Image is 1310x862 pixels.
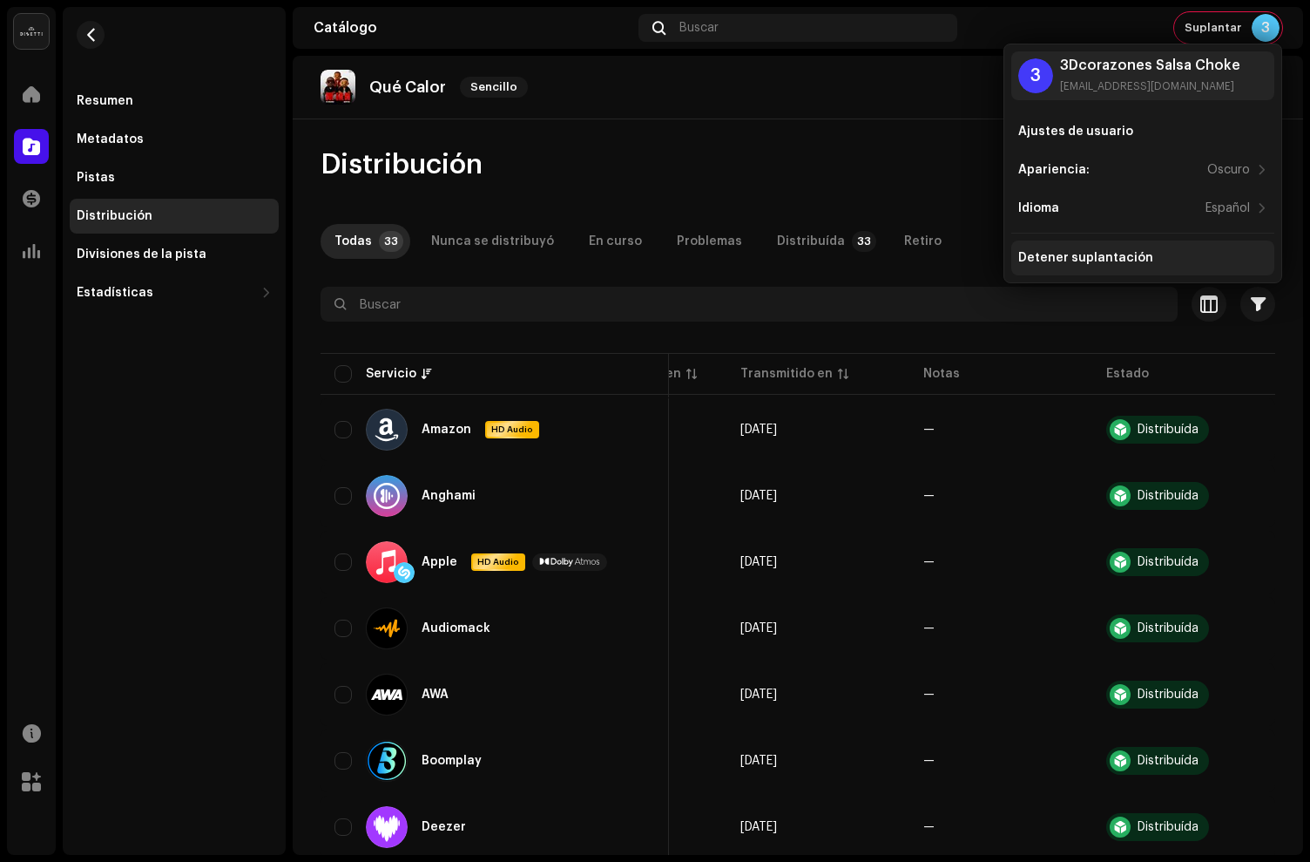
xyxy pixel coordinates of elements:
[422,490,476,502] div: Anghami
[70,160,279,195] re-m-nav-item: Pistas
[740,556,777,568] span: 4 sept 2025
[1018,251,1153,265] div: Detener suplantación
[473,556,523,568] span: HD Audio
[923,821,935,833] re-a-table-badge: —
[740,490,777,502] span: 4 sept 2025
[487,424,537,436] span: HD Audio
[460,77,528,98] span: Sencillo
[777,224,845,259] div: Distribuída
[1138,821,1199,833] div: Distribuída
[589,224,642,259] div: En curso
[1138,755,1199,767] div: Distribuída
[923,424,935,436] re-a-table-badge: —
[904,224,942,259] div: Retiro
[321,287,1178,322] input: Buscar
[366,365,416,383] div: Servicio
[740,424,777,436] span: 4 sept 2025
[431,224,554,259] div: Nunca se distribuyó
[77,132,144,146] div: Metadatos
[1060,79,1240,93] div: [EMAIL_ADDRESS][DOMAIN_NAME]
[1138,689,1199,701] div: Distribuída
[740,622,777,635] span: 4 sept 2025
[1252,14,1280,42] div: 3
[1185,21,1241,35] span: Suplantar
[422,622,490,635] div: Audiomack
[70,122,279,157] re-m-nav-item: Metadatos
[77,94,133,108] div: Resumen
[679,21,719,35] span: Buscar
[77,248,206,261] div: Divisiones de la pista
[422,424,471,436] div: Amazon
[923,556,935,568] re-a-table-badge: —
[314,21,631,35] div: Catálogo
[77,171,115,185] div: Pistas
[422,821,466,833] div: Deezer
[1011,153,1274,187] re-m-nav-item: Apariencia:
[422,755,482,767] div: Boomplay
[321,70,355,105] img: 3465e2f0-1864-4bd3-94a6-6ae0f7558845
[321,147,483,182] span: Distribución
[1138,490,1199,502] div: Distribuída
[1138,556,1199,568] div: Distribuída
[422,556,457,568] div: Apple
[1011,114,1274,149] re-m-nav-item: Ajustes de usuario
[1138,424,1199,436] div: Distribuída
[923,490,935,502] re-a-table-badge: —
[14,14,49,49] img: 02a7c2d3-3c89-4098-b12f-2ff2945c95ee
[1018,163,1090,177] div: Apariencia:
[334,224,372,259] div: Todas
[740,365,833,383] div: Transmitido en
[740,689,777,701] span: 4 sept 2025
[70,199,279,234] re-m-nav-item: Distribución
[422,689,449,701] div: AWA
[1205,201,1250,215] div: Español
[1207,163,1250,177] div: Oscuro
[1011,241,1274,275] re-m-nav-item: Detener suplantación
[70,84,279,119] re-m-nav-item: Resumen
[379,231,403,252] p-badge: 33
[740,821,777,833] span: 4 sept 2025
[740,755,777,767] span: 4 sept 2025
[369,78,446,97] p: Qué Calor
[70,237,279,272] re-m-nav-item: Divisiones de la pista
[77,286,153,300] div: Estadísticas
[1138,622,1199,635] div: Distribuída
[1018,125,1133,139] div: Ajustes de usuario
[70,275,279,310] re-m-nav-dropdown: Estadísticas
[923,689,935,701] re-a-table-badge: —
[1018,201,1059,215] div: Idioma
[677,224,742,259] div: Problemas
[77,209,152,223] div: Distribución
[923,622,935,635] re-a-table-badge: —
[1011,191,1274,226] re-m-nav-item: Idioma
[923,755,935,767] re-a-table-badge: —
[852,231,876,252] p-badge: 33
[1060,58,1240,72] div: 3Dcorazones Salsa Choke
[1018,58,1053,93] div: 3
